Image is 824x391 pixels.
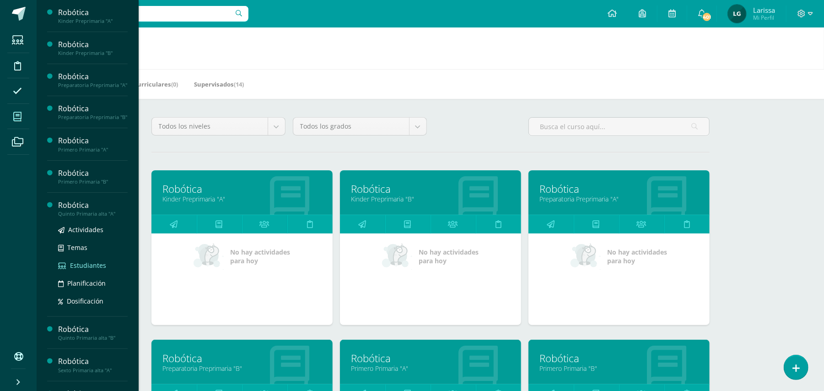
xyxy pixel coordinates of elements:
[163,364,321,373] a: Preparatoria Preprimaria "B"
[67,279,106,288] span: Planificación
[58,260,128,271] a: Estudiantes
[58,200,128,211] div: Robótica
[194,77,244,92] a: Supervisados(14)
[58,50,128,56] div: Kinder Preprimaria "B"
[58,242,128,253] a: Temas
[529,118,709,136] input: Busca el curso aquí...
[58,82,128,88] div: Preparatoria Preprimaria "A"
[58,200,128,217] a: RobóticaQuinto Primaria alta "A"
[163,195,321,203] a: Kinder Preprimaria "A"
[58,114,128,120] div: Preparatoria Preprimaria "B"
[194,243,224,270] img: no_activities_small.png
[58,103,128,114] div: Robótica
[230,248,290,265] span: No hay actividades para hoy
[540,195,698,203] a: Preparatoria Preprimaria "A"
[58,136,128,146] div: Robótica
[58,71,128,82] div: Robótica
[300,118,402,135] span: Todos los grados
[702,12,712,22] span: 401
[382,243,412,270] img: no_activities_small.png
[540,182,698,196] a: Robótica
[58,71,128,88] a: RobóticaPreparatoria Preprimaria "A"
[58,356,128,367] div: Robótica
[607,248,667,265] span: No hay actividades para hoy
[58,356,128,373] a: RobóticaSexto Primaria alta "A"
[58,7,128,18] div: Robótica
[159,118,261,135] span: Todos los niveles
[351,351,510,365] a: Robótica
[293,118,426,135] a: Todos los grados
[58,39,128,56] a: RobóticaKinder Preprimaria "B"
[58,7,128,24] a: RobóticaKinder Preprimaria "A"
[753,5,775,15] span: Larissa
[58,168,128,179] div: Robótica
[152,118,285,135] a: Todos los niveles
[234,80,244,88] span: (14)
[540,364,698,373] a: Primero Primaria "B"
[106,77,178,92] a: Mis Extracurriculares(0)
[58,211,128,217] div: Quinto Primaria alta "A"
[540,351,698,365] a: Robótica
[58,179,128,185] div: Primero Primaria "B"
[419,248,479,265] span: No hay actividades para hoy
[58,335,128,341] div: Quinto Primaria alta "B"
[753,14,775,22] span: Mi Perfil
[163,182,321,196] a: Robótica
[58,103,128,120] a: RobóticaPreparatoria Preprimaria "B"
[58,39,128,50] div: Robótica
[58,324,128,341] a: RobóticaQuinto Primaria alta "B"
[43,6,248,22] input: Busca un usuario...
[58,324,128,335] div: Robótica
[58,278,128,288] a: Planificación
[58,18,128,24] div: Kinder Preprimaria "A"
[351,364,510,373] a: Primero Primaria "A"
[571,243,601,270] img: no_activities_small.png
[728,5,746,23] img: b18d4c11e185ad35d013124f54388215.png
[163,351,321,365] a: Robótica
[58,367,128,374] div: Sexto Primaria alta "A"
[58,136,128,152] a: RobóticaPrimero Primaria "A"
[70,261,106,270] span: Estudiantes
[171,80,178,88] span: (0)
[58,224,128,235] a: Actividades
[58,147,128,153] div: Primero Primaria "A"
[351,195,510,203] a: Kinder Preprimaria "B"
[58,296,128,306] a: Dosificación
[67,297,103,305] span: Dosificación
[58,168,128,185] a: RobóticaPrimero Primaria "B"
[351,182,510,196] a: Robótica
[68,225,103,234] span: Actividades
[67,243,87,252] span: Temas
